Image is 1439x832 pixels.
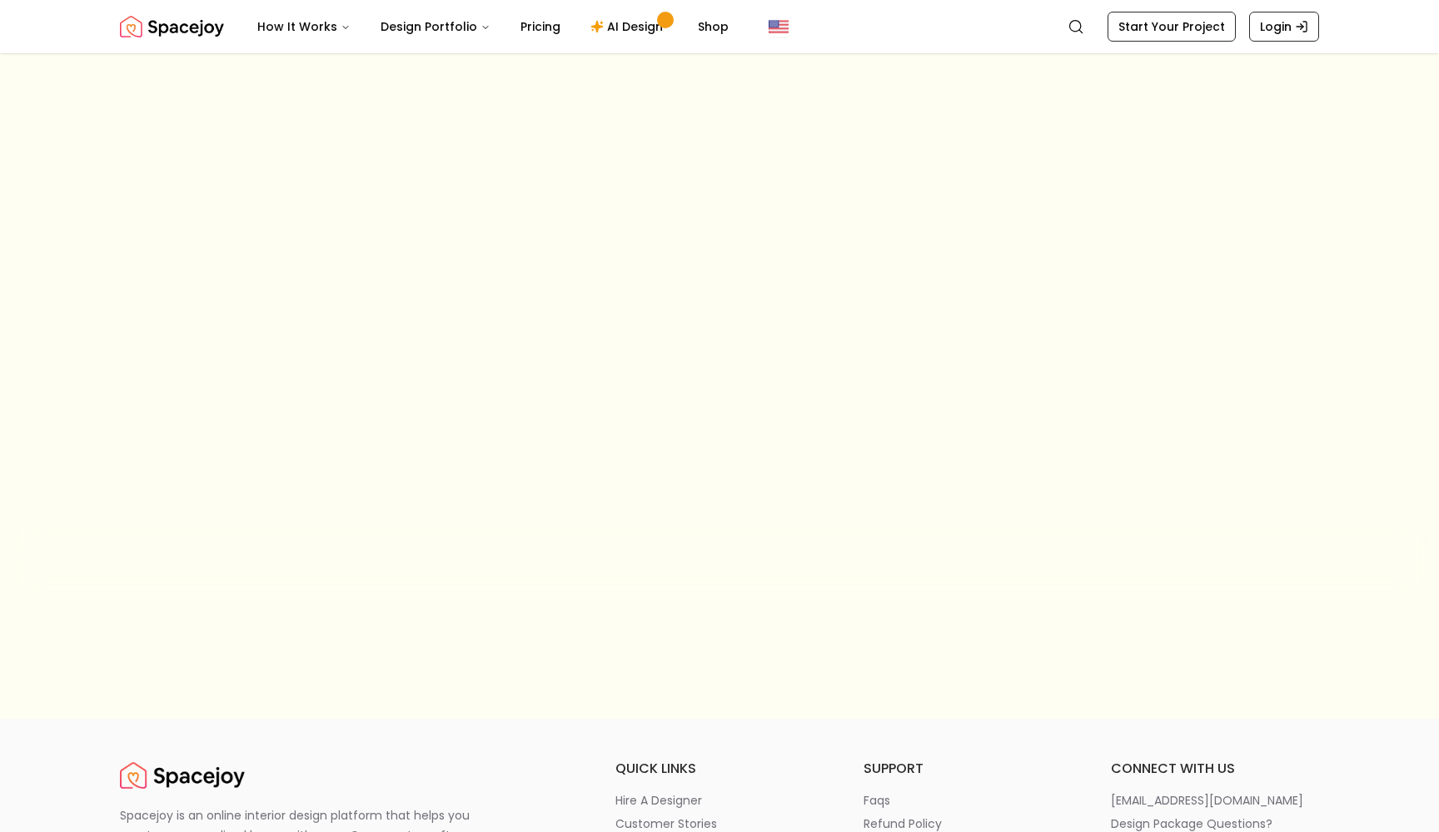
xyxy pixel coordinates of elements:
[120,10,224,43] img: Spacejoy Logo
[507,10,574,43] a: Pricing
[120,10,224,43] a: Spacejoy
[685,10,742,43] a: Shop
[864,792,1072,809] a: faqs
[1249,12,1319,42] a: Login
[615,792,824,809] a: hire a designer
[1108,12,1236,42] a: Start Your Project
[1111,792,1303,809] p: [EMAIL_ADDRESS][DOMAIN_NAME]
[577,10,681,43] a: AI Design
[615,815,717,832] p: customer stories
[615,792,702,809] p: hire a designer
[864,759,1072,779] h6: support
[244,10,742,43] nav: Main
[615,815,824,832] a: customer stories
[864,815,1072,832] a: refund policy
[1111,792,1319,809] a: [EMAIL_ADDRESS][DOMAIN_NAME]
[120,759,245,792] img: Spacejoy Logo
[864,815,942,832] p: refund policy
[1111,759,1319,779] h6: connect with us
[120,759,245,792] a: Spacejoy
[864,792,890,809] p: faqs
[244,10,364,43] button: How It Works
[615,759,824,779] h6: quick links
[367,10,504,43] button: Design Portfolio
[769,17,789,37] img: United States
